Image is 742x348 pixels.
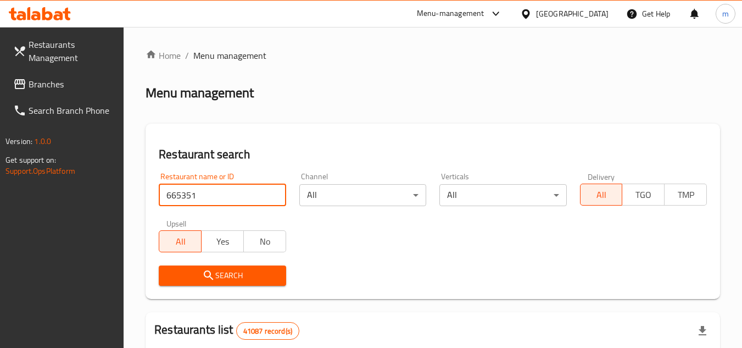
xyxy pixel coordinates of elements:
[236,322,299,340] div: Total records count
[29,104,115,117] span: Search Branch Phone
[588,173,615,180] label: Delivery
[417,7,484,20] div: Menu-management
[168,269,277,283] span: Search
[159,184,286,206] input: Search for restaurant name or ID..
[4,97,124,124] a: Search Branch Phone
[237,326,299,336] span: 41087 record(s)
[29,38,115,64] span: Restaurants Management
[669,187,702,203] span: TMP
[580,184,623,206] button: All
[664,184,707,206] button: TMP
[5,164,75,178] a: Support.OpsPlatform
[164,234,197,250] span: All
[4,71,124,97] a: Branches
[159,266,286,286] button: Search
[185,49,189,62] li: /
[722,8,729,20] span: m
[159,230,202,252] button: All
[146,84,254,102] h2: Menu management
[29,78,115,91] span: Branches
[5,153,56,167] span: Get support on:
[154,322,299,340] h2: Restaurants list
[34,134,51,148] span: 1.0.0
[146,49,181,62] a: Home
[622,184,665,206] button: TGO
[585,187,618,203] span: All
[146,49,720,62] nav: breadcrumb
[4,31,124,71] a: Restaurants Management
[166,219,187,227] label: Upsell
[201,230,244,252] button: Yes
[5,134,32,148] span: Version:
[299,184,426,206] div: All
[627,187,660,203] span: TGO
[243,230,286,252] button: No
[248,234,282,250] span: No
[689,318,716,344] div: Export file
[193,49,266,62] span: Menu management
[159,146,707,163] h2: Restaurant search
[439,184,566,206] div: All
[206,234,239,250] span: Yes
[536,8,609,20] div: [GEOGRAPHIC_DATA]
